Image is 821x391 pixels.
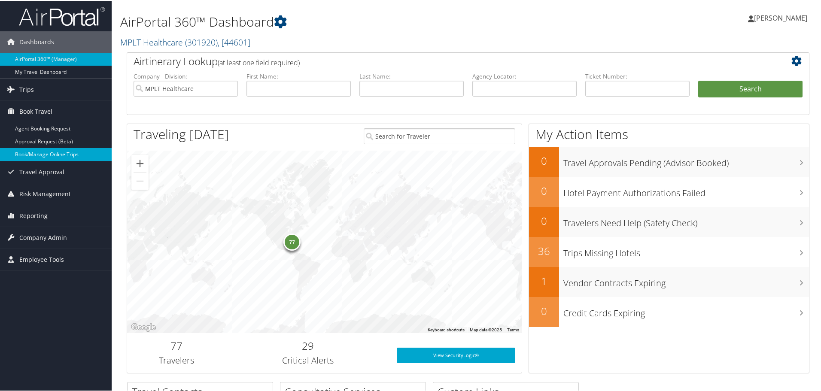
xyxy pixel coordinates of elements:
[19,161,64,182] span: Travel Approval
[563,272,809,288] h3: Vendor Contracts Expiring
[507,327,519,331] a: Terms (opens in new tab)
[428,326,465,332] button: Keyboard shortcuts
[218,36,250,47] span: , [ 44601 ]
[19,182,71,204] span: Risk Management
[529,146,809,176] a: 0Travel Approvals Pending (Advisor Booked)
[397,347,515,362] a: View SecurityLogic®
[529,243,559,258] h2: 36
[246,71,351,80] label: First Name:
[134,53,746,68] h2: Airtinerary Lookup
[585,71,690,80] label: Ticket Number:
[283,232,301,249] div: 77
[359,71,464,80] label: Last Name:
[19,30,54,52] span: Dashboards
[134,354,219,366] h3: Travelers
[134,71,238,80] label: Company - Division:
[232,338,384,352] h2: 29
[529,266,809,296] a: 1Vendor Contracts Expiring
[232,354,384,366] h3: Critical Alerts
[529,303,559,318] h2: 0
[529,206,809,236] a: 0Travelers Need Help (Safety Check)
[563,212,809,228] h3: Travelers Need Help (Safety Check)
[134,124,229,142] h1: Traveling [DATE]
[470,327,502,331] span: Map data ©2025
[472,71,577,80] label: Agency Locator:
[529,273,559,288] h2: 1
[563,242,809,258] h3: Trips Missing Hotels
[529,124,809,142] h1: My Action Items
[129,321,158,332] img: Google
[563,182,809,198] h3: Hotel Payment Authorizations Failed
[19,226,67,248] span: Company Admin
[748,4,816,30] a: [PERSON_NAME]
[364,127,515,143] input: Search for Traveler
[754,12,807,22] span: [PERSON_NAME]
[131,154,149,171] button: Zoom in
[129,321,158,332] a: Open this area in Google Maps (opens a new window)
[185,36,218,47] span: ( 301920 )
[529,236,809,266] a: 36Trips Missing Hotels
[131,172,149,189] button: Zoom out
[529,176,809,206] a: 0Hotel Payment Authorizations Failed
[19,100,52,121] span: Book Travel
[529,213,559,227] h2: 0
[698,80,803,97] button: Search
[19,248,64,270] span: Employee Tools
[529,183,559,197] h2: 0
[19,78,34,100] span: Trips
[529,153,559,167] h2: 0
[19,6,105,26] img: airportal-logo.png
[19,204,48,226] span: Reporting
[120,12,584,30] h1: AirPortal 360™ Dashboard
[120,36,250,47] a: MPLT Healthcare
[563,152,809,168] h3: Travel Approvals Pending (Advisor Booked)
[529,296,809,326] a: 0Credit Cards Expiring
[218,57,300,67] span: (at least one field required)
[134,338,219,352] h2: 77
[563,302,809,318] h3: Credit Cards Expiring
